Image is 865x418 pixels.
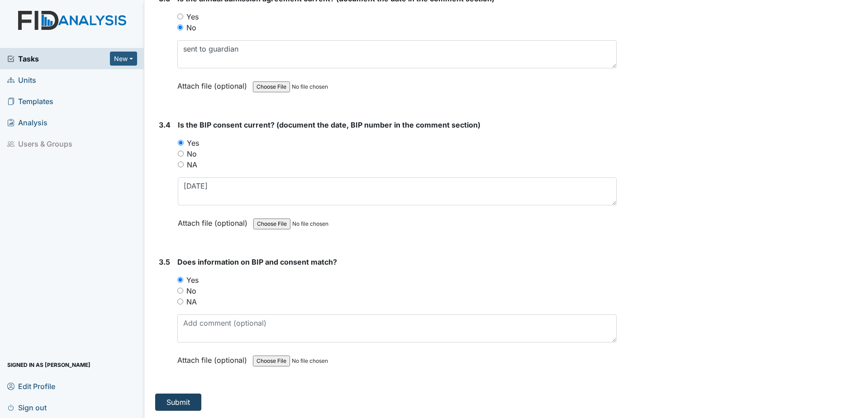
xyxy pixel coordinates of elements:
[177,299,183,304] input: NA
[178,120,480,129] span: Is the BIP consent current? (document the date, BIP number in the comment section)
[178,140,184,146] input: Yes
[186,275,199,285] label: Yes
[186,11,199,22] label: Yes
[178,213,251,228] label: Attach file (optional)
[155,394,201,411] button: Submit
[187,159,197,170] label: NA
[7,53,110,64] a: Tasks
[186,296,197,307] label: NA
[159,119,171,130] label: 3.4
[7,115,48,129] span: Analysis
[177,288,183,294] input: No
[186,22,196,33] label: No
[7,379,55,393] span: Edit Profile
[177,24,183,30] input: No
[187,148,197,159] label: No
[186,285,196,296] label: No
[178,151,184,157] input: No
[178,161,184,167] input: NA
[177,76,251,91] label: Attach file (optional)
[7,400,47,414] span: Sign out
[7,94,53,108] span: Templates
[177,257,337,266] span: Does information on BIP and consent match?
[177,14,183,19] input: Yes
[159,256,170,267] label: 3.5
[7,73,36,87] span: Units
[177,350,251,366] label: Attach file (optional)
[177,277,183,283] input: Yes
[187,138,199,148] label: Yes
[110,52,137,66] button: New
[7,358,90,372] span: Signed in as [PERSON_NAME]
